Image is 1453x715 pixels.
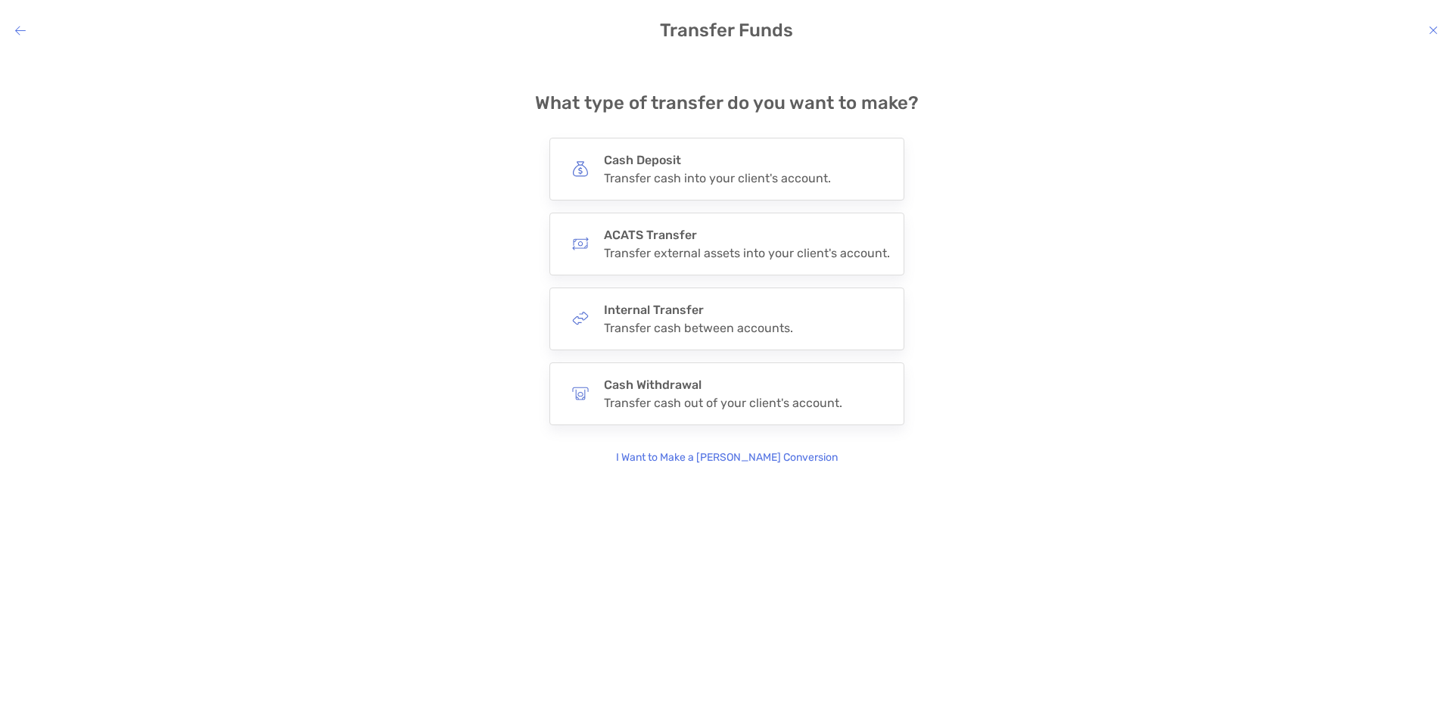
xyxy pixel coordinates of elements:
img: button icon [572,235,589,252]
img: button icon [572,160,589,177]
img: button icon [572,310,589,327]
h4: What type of transfer do you want to make? [535,92,919,113]
h4: Cash Withdrawal [604,378,842,392]
h4: Cash Deposit [604,153,831,167]
p: I Want to Make a [PERSON_NAME] Conversion [616,449,838,466]
div: Transfer cash between accounts. [604,321,793,335]
div: Transfer external assets into your client's account. [604,246,890,260]
div: Transfer cash into your client's account. [604,171,831,185]
h4: ACATS Transfer [604,228,890,242]
div: Transfer cash out of your client's account. [604,396,842,410]
img: button icon [572,385,589,402]
h4: Internal Transfer [604,303,793,317]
